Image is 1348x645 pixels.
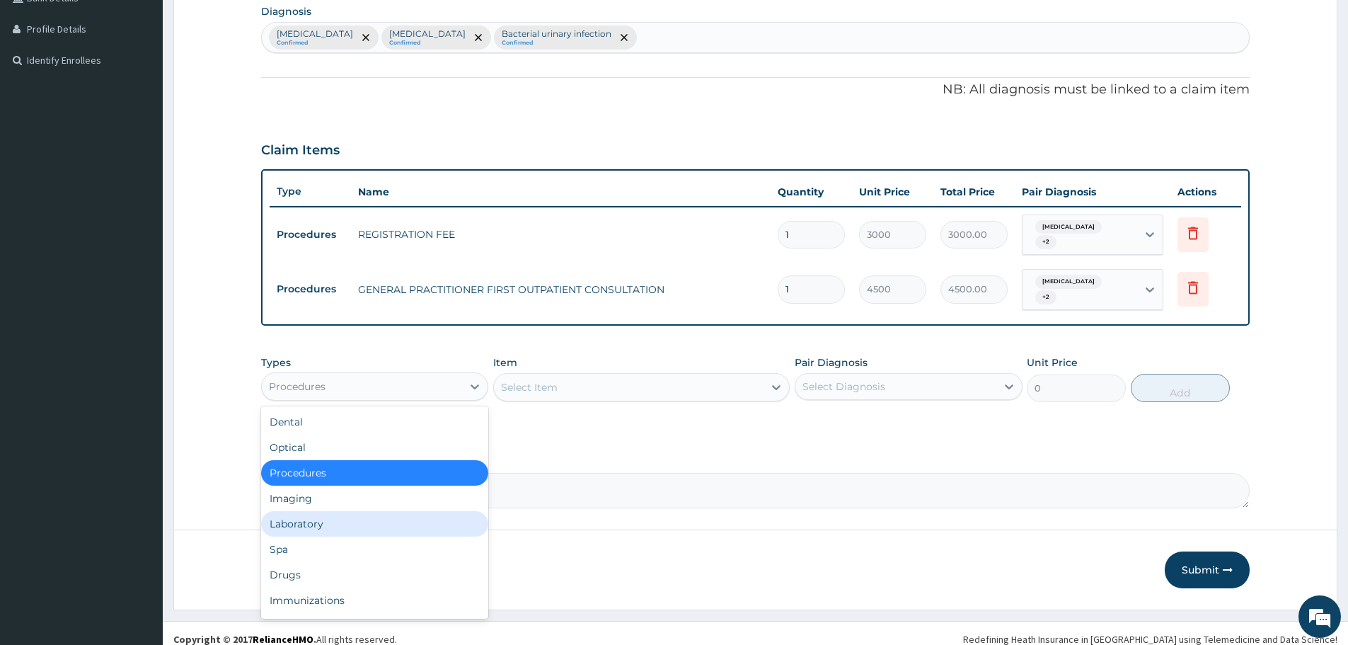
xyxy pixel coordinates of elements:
[1035,290,1056,304] span: + 2
[82,178,195,321] span: We're online!
[26,71,57,106] img: d_794563401_company_1708531726252_794563401
[270,222,351,248] td: Procedures
[802,379,885,394] div: Select Diagnosis
[493,355,517,370] label: Item
[261,460,488,486] div: Procedures
[261,435,488,460] div: Optical
[277,28,353,40] p: [MEDICAL_DATA]
[261,4,311,18] label: Diagnosis
[618,31,630,44] span: remove selection option
[261,537,488,562] div: Spa
[389,40,466,47] small: Confirmed
[270,178,351,205] th: Type
[261,613,488,639] div: Others
[1035,275,1102,289] span: [MEDICAL_DATA]
[261,486,488,511] div: Imaging
[1035,235,1056,249] span: + 2
[771,178,852,206] th: Quantity
[1015,178,1170,206] th: Pair Diagnosis
[1170,178,1241,206] th: Actions
[351,275,771,304] td: GENERAL PRACTITIONER FIRST OUTPATIENT CONSULTATION
[1027,355,1078,370] label: Unit Price
[351,178,771,206] th: Name
[472,31,485,44] span: remove selection option
[261,143,340,159] h3: Claim Items
[261,81,1250,99] p: NB: All diagnosis must be linked to a claim item
[232,7,266,41] div: Minimize live chat window
[261,588,488,613] div: Immunizations
[351,220,771,249] td: REGISTRATION FEE
[933,178,1015,206] th: Total Price
[1165,552,1250,588] button: Submit
[269,379,326,394] div: Procedures
[501,380,558,394] div: Select Item
[502,40,611,47] small: Confirmed
[277,40,353,47] small: Confirmed
[7,387,270,436] textarea: Type your message and hit 'Enter'
[261,409,488,435] div: Dental
[261,357,291,369] label: Types
[795,355,868,370] label: Pair Diagnosis
[359,31,372,44] span: remove selection option
[261,511,488,537] div: Laboratory
[74,79,238,98] div: Chat with us now
[1035,220,1102,234] span: [MEDICAL_DATA]
[261,453,1250,465] label: Comment
[852,178,933,206] th: Unit Price
[1131,374,1230,402] button: Add
[389,28,466,40] p: [MEDICAL_DATA]
[261,562,488,588] div: Drugs
[502,28,611,40] p: Bacterial urinary infection
[270,276,351,302] td: Procedures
